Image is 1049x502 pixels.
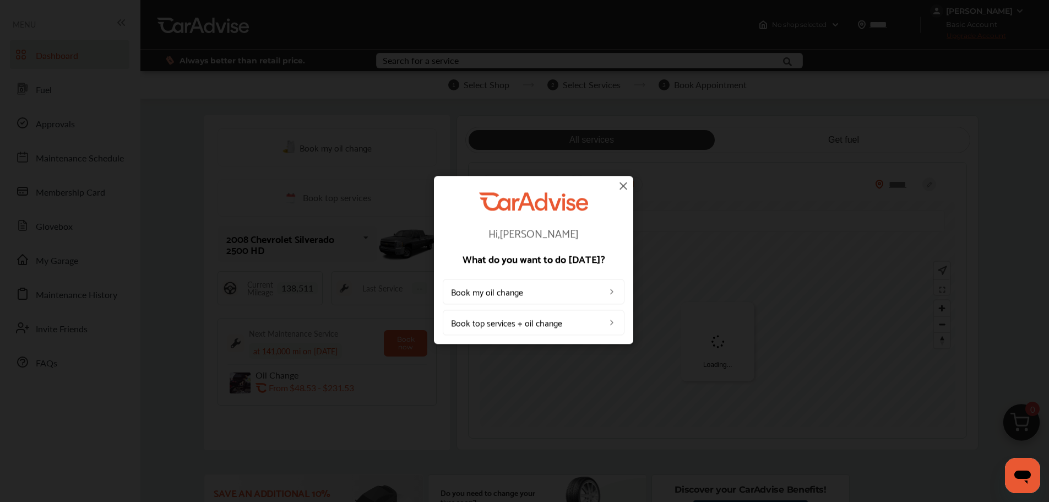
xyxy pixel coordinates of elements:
[443,253,624,263] p: What do you want to do [DATE]?
[607,318,616,327] img: left_arrow_icon.0f472efe.svg
[443,227,624,238] p: Hi, [PERSON_NAME]
[479,192,588,210] img: CarAdvise Logo
[443,310,624,335] a: Book top services + oil change
[607,287,616,296] img: left_arrow_icon.0f472efe.svg
[443,279,624,304] a: Book my oil change
[617,179,630,192] img: close-icon.a004319c.svg
[1005,458,1040,493] iframe: Button to launch messaging window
